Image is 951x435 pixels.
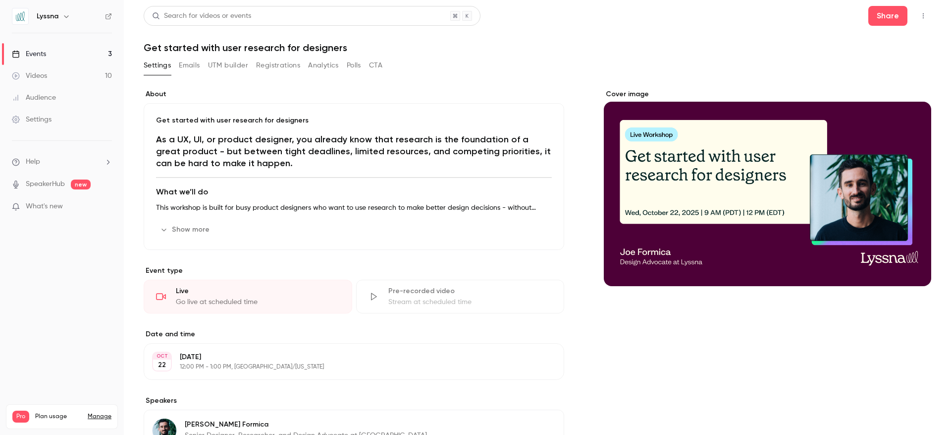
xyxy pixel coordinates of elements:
[604,89,931,286] section: Cover image
[144,266,564,276] p: Event type
[604,89,931,99] label: Cover image
[369,58,382,73] button: CTA
[152,11,251,21] div: Search for videos or events
[388,286,552,296] div: Pre-recorded video
[356,280,565,313] div: Pre-recorded videoStream at scheduled time
[208,58,248,73] button: UTM builder
[26,179,65,189] a: SpeakerHub
[144,42,931,54] h1: Get started with user research for designers
[12,49,46,59] div: Events
[158,360,166,370] p: 22
[12,8,28,24] img: Lyssna
[12,157,112,167] li: help-dropdown-opener
[153,353,171,360] div: OCT
[180,352,512,362] p: [DATE]
[156,222,215,238] button: Show more
[37,11,58,21] h6: Lyssna
[12,411,29,423] span: Pro
[12,115,52,124] div: Settings
[144,280,352,313] div: LiveGo live at scheduled time
[100,202,112,211] iframe: Noticeable Trigger
[26,157,40,167] span: Help
[156,133,552,169] h1: As a UX, UI, or product designer, you already know that research is the foundation of a great pro...
[26,201,63,212] span: What's new
[35,413,82,421] span: Plan usage
[180,363,512,371] p: 12:00 PM - 1:00 PM, [GEOGRAPHIC_DATA]/[US_STATE]
[179,58,200,73] button: Emails
[12,71,47,81] div: Videos
[144,58,171,73] button: Settings
[176,286,340,296] div: Live
[308,58,339,73] button: Analytics
[71,180,91,189] span: new
[388,297,552,307] div: Stream at scheduled time
[156,187,208,196] strong: What we’ll do
[156,202,552,214] p: This workshop is built for busy product designers who want to use research to make better design ...
[144,89,564,99] label: About
[88,413,111,421] a: Manage
[256,58,300,73] button: Registrations
[156,116,552,125] p: Get started with user research for designers
[144,396,564,406] label: Speakers
[176,297,340,307] div: Go live at scheduled time
[144,329,564,339] label: Date and time
[12,93,56,103] div: Audience
[185,420,500,430] p: [PERSON_NAME] Formica
[347,58,361,73] button: Polls
[868,6,907,26] button: Share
